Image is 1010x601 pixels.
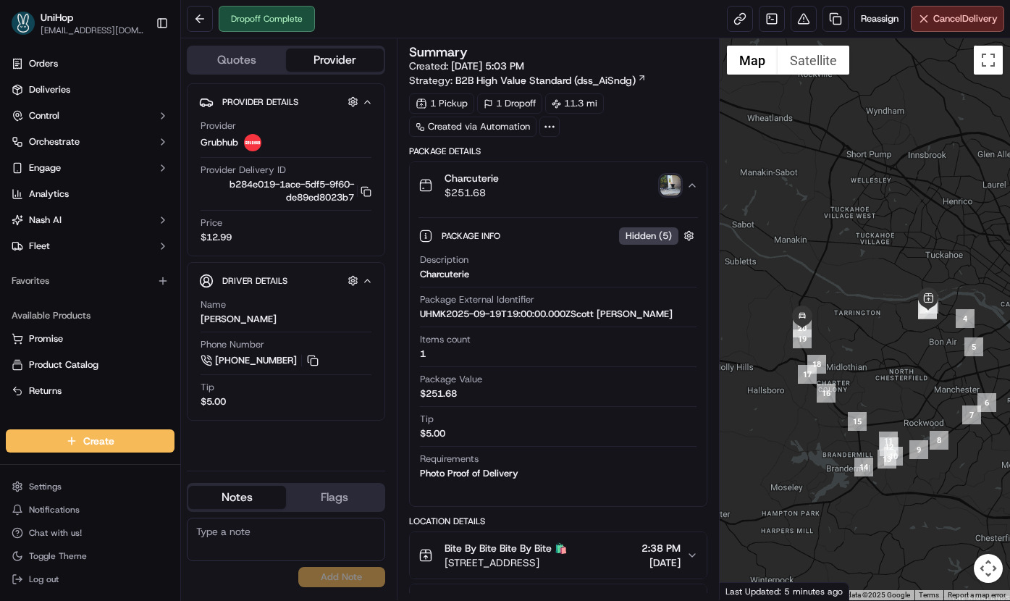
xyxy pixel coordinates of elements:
[409,73,647,88] div: Strategy:
[201,231,232,244] span: $12.99
[861,12,899,25] span: Reassign
[14,14,43,43] img: Nash
[6,304,174,327] div: Available Products
[222,96,298,108] span: Provider Details
[6,130,174,154] button: Orchestrate
[49,153,183,164] div: We're available if you need us!
[188,49,286,72] button: Quotes
[409,93,474,114] div: 1 Pickup
[6,569,174,589] button: Log out
[6,500,174,520] button: Notifications
[29,332,63,345] span: Promise
[974,46,1003,75] button: Toggle fullscreen view
[451,59,524,72] span: [DATE] 5:03 PM
[12,384,169,398] a: Returns
[286,486,384,509] button: Flags
[410,162,707,209] button: Charcuterie$251.68photo_proof_of_delivery image
[420,453,479,466] span: Requirements
[445,541,567,555] span: Bite By Bite Bite By Bite 🛍️
[29,573,59,585] span: Log out
[201,217,222,230] span: Price
[6,269,174,293] div: Favorites
[201,395,226,408] div: $5.00
[201,381,214,394] span: Tip
[201,313,277,326] div: [PERSON_NAME]
[641,555,681,570] span: [DATE]
[6,78,174,101] a: Deliveries
[6,156,174,180] button: Engage
[38,93,261,109] input: Got a question? Start typing here...
[884,447,903,466] div: 10
[956,309,975,328] div: 4
[420,333,471,346] span: Items count
[144,245,175,256] span: Pylon
[201,136,238,149] span: Grubhub
[545,93,604,114] div: 11.3 mi
[778,46,849,75] button: Show satellite imagery
[948,591,1006,599] a: Report a map error
[9,204,117,230] a: 📗Knowledge Base
[977,393,996,412] div: 6
[14,211,26,223] div: 📗
[409,46,468,59] h3: Summary
[199,90,373,114] button: Provider Details
[12,358,169,371] a: Product Catalog
[933,12,998,25] span: Cancel Delivery
[102,245,175,256] a: Powered byPylon
[286,49,384,72] button: Provider
[29,57,58,70] span: Orders
[420,413,434,426] span: Tip
[879,432,898,450] div: 11
[188,486,286,509] button: Notes
[409,117,536,137] a: Created via Automation
[727,46,778,75] button: Show street map
[930,431,948,450] div: 8
[445,171,499,185] span: Charcuterie
[6,235,174,258] button: Fleet
[201,119,236,133] span: Provider
[410,532,707,579] button: Bite By Bite Bite By Bite 🛍️[STREET_ADDRESS]2:38 PM[DATE]
[909,440,928,459] div: 9
[798,365,817,384] div: 17
[49,138,237,153] div: Start new chat
[641,541,681,555] span: 2:38 PM
[29,83,70,96] span: Deliveries
[919,591,939,599] a: Terms (opens in new tab)
[660,175,681,196] img: photo_proof_of_delivery image
[410,209,707,506] div: Charcuterie$251.68photo_proof_of_delivery image
[420,373,482,386] span: Package Value
[201,353,321,369] a: [PHONE_NUMBER]
[29,384,62,398] span: Returns
[6,52,174,75] a: Orders
[831,591,910,599] span: Map data ©2025 Google
[199,269,373,293] button: Driver Details
[29,504,80,516] span: Notifications
[222,275,287,287] span: Driver Details
[29,481,62,492] span: Settings
[41,25,144,36] button: [EMAIL_ADDRESS][DOMAIN_NAME]
[6,379,174,403] button: Returns
[29,358,98,371] span: Product Catalog
[720,582,849,600] div: Last Updated: 5 minutes ago
[6,182,174,206] a: Analytics
[455,73,636,88] span: B2B High Value Standard (dss_AiSndg)
[880,437,899,456] div: 12
[420,293,534,306] span: Package External Identifier
[41,10,73,25] span: UniHop
[619,227,698,245] button: Hidden (5)
[455,73,647,88] a: B2B High Value Standard (dss_AiSndg)
[723,581,771,600] a: Open this area in Google Maps (opens a new window)
[6,476,174,497] button: Settings
[29,527,82,539] span: Chat with us!
[420,268,469,281] div: Charcuterie
[420,348,426,361] div: 1
[420,308,673,321] div: UHMK2025-09-19T19:00:00.000ZScott [PERSON_NAME]
[6,6,150,41] button: UniHopUniHop[EMAIL_ADDRESS][DOMAIN_NAME]
[854,6,905,32] button: Reassign
[445,185,499,200] span: $251.68
[201,178,371,204] button: b284e019-1ace-5df5-9f60-de89ed8023b7
[854,458,873,476] div: 14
